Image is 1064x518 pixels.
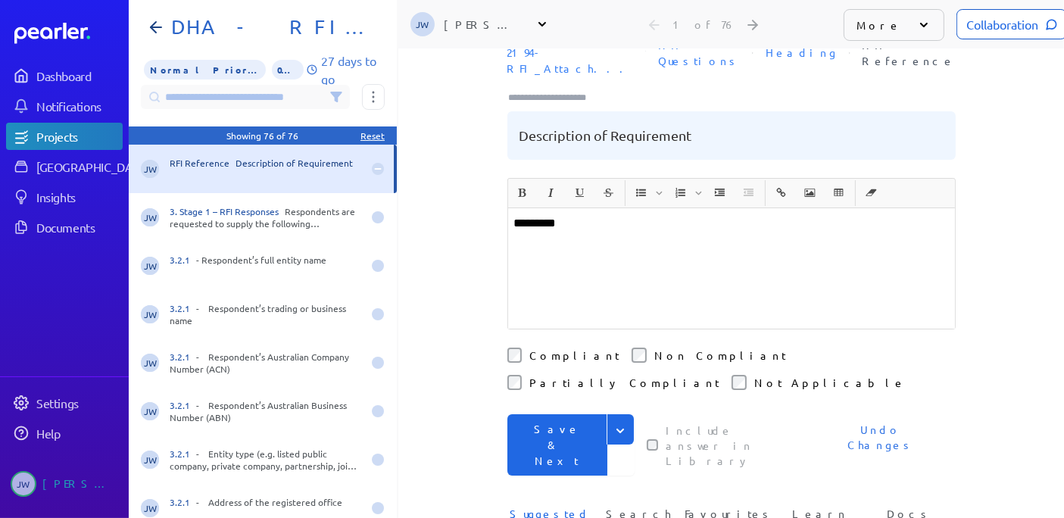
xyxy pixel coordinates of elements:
div: [PERSON_NAME] [444,17,520,32]
button: Insert table [826,180,852,206]
span: Italic [538,180,565,206]
button: Insert link [769,180,794,206]
label: Partially Compliant [529,375,719,390]
span: Increase Indent [707,180,734,206]
a: Dashboard [6,62,123,89]
a: [GEOGRAPHIC_DATA] [6,153,123,180]
span: Insert link [768,180,795,206]
span: Strike through [595,180,622,206]
span: Jeremy Williams [141,499,159,517]
span: Insert Ordered List [667,180,705,206]
div: Showing 76 of 76 [227,129,299,142]
span: 3.2.1 [170,254,196,266]
button: Clear Formatting [859,180,885,206]
span: Jeremy Williams [141,402,159,420]
a: Dashboard [14,23,123,44]
label: This checkbox controls whether your answer will be included in the Answer Library for future use [666,423,794,468]
label: Compliant [529,348,619,363]
div: - Respondent’s Australian Company Number (ACN) [170,351,362,375]
div: [GEOGRAPHIC_DATA] [36,159,149,174]
span: Jeremy Williams [11,471,36,497]
span: 0% of Questions Completed [272,60,304,80]
button: Bold [510,180,535,206]
button: Expand [607,414,634,445]
span: Clear Formatting [858,180,885,206]
span: Jeremy Williams [410,12,435,36]
span: RFI Reference [170,157,236,169]
a: Notifications [6,92,123,120]
span: Underline [566,180,594,206]
span: Undo Changes [825,422,938,468]
span: Reference Number: RFI Reference [857,31,962,75]
a: Documents [6,214,123,241]
div: 1 of 76 [672,17,736,31]
button: Insert Ordered List [668,180,694,206]
button: Increase Indent [707,180,733,206]
div: - Respondent’s Australian Business Number (ABN) [170,399,362,423]
input: Type here to add tags [507,90,601,105]
div: [PERSON_NAME] [42,471,118,497]
span: 3.2.1 [170,302,196,314]
span: Insert Image [797,180,824,206]
a: Projects [6,123,123,150]
div: - Entity type (e.g. listed public company, private company, partnership, joint venture, consortia... [170,448,362,472]
a: Settings [6,389,123,417]
button: Italic [538,180,564,206]
div: Notifications [36,98,121,114]
span: Insert table [825,180,853,206]
div: Description of Requirement [170,157,362,181]
div: Settings [36,395,121,410]
p: More [857,17,901,33]
span: Priority [144,60,266,80]
div: Dashboard [36,68,121,83]
button: Save & Next [507,414,607,476]
span: 3.2.1 [170,399,196,411]
span: Insert Unordered List [628,180,666,206]
span: Jeremy Williams [141,257,159,275]
div: Projects [36,129,121,144]
a: Insights [6,183,123,211]
span: 3.2.1 [170,448,196,460]
button: Strike through [596,180,622,206]
span: 3.2.1 [170,351,196,363]
div: Insights [36,189,121,204]
a: JW[PERSON_NAME] [6,465,123,503]
span: Jeremy Williams [141,305,159,323]
span: Sheet: RFI Questions [652,31,746,75]
span: Document: HOMEAFFAIRS-2194-RFI_Attachment 3_RFI Response Template_RFI Response and Solution Infor... [501,23,639,83]
span: Jeremy Williams [141,354,159,372]
a: Help [6,420,123,447]
span: Jeremy Williams [141,451,159,469]
pre: Description of Requirement [520,123,692,148]
div: Reset [360,129,385,142]
span: 3. Stage 1 – RFI Responses [170,205,285,217]
label: Not Applicable [754,375,906,390]
span: Bold [509,180,536,206]
h1: DHA - RFI FOIP CMS Solution Information [165,15,373,39]
div: Help [36,426,121,441]
div: - Respondent’s full entity name [170,254,362,278]
span: Jeremy Williams [141,208,159,226]
button: Insert Unordered List [629,180,654,206]
button: Undo Changes [807,414,956,476]
button: Insert Image [797,180,823,206]
input: This checkbox controls whether your answer will be included in the Answer Library for future use [647,439,659,451]
span: Jeremy Williams [141,160,159,178]
button: Underline [567,180,593,206]
p: 27 days to go [321,51,385,88]
div: Documents [36,220,121,235]
span: 3.2.1 [170,496,196,508]
span: Decrease Indent [735,180,763,206]
label: Non Compliant [654,348,786,363]
div: - Respondent’s trading or business name [170,302,362,326]
div: Respondents are requested to supply the following information: [170,205,362,229]
span: Section: Heading [760,39,843,67]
